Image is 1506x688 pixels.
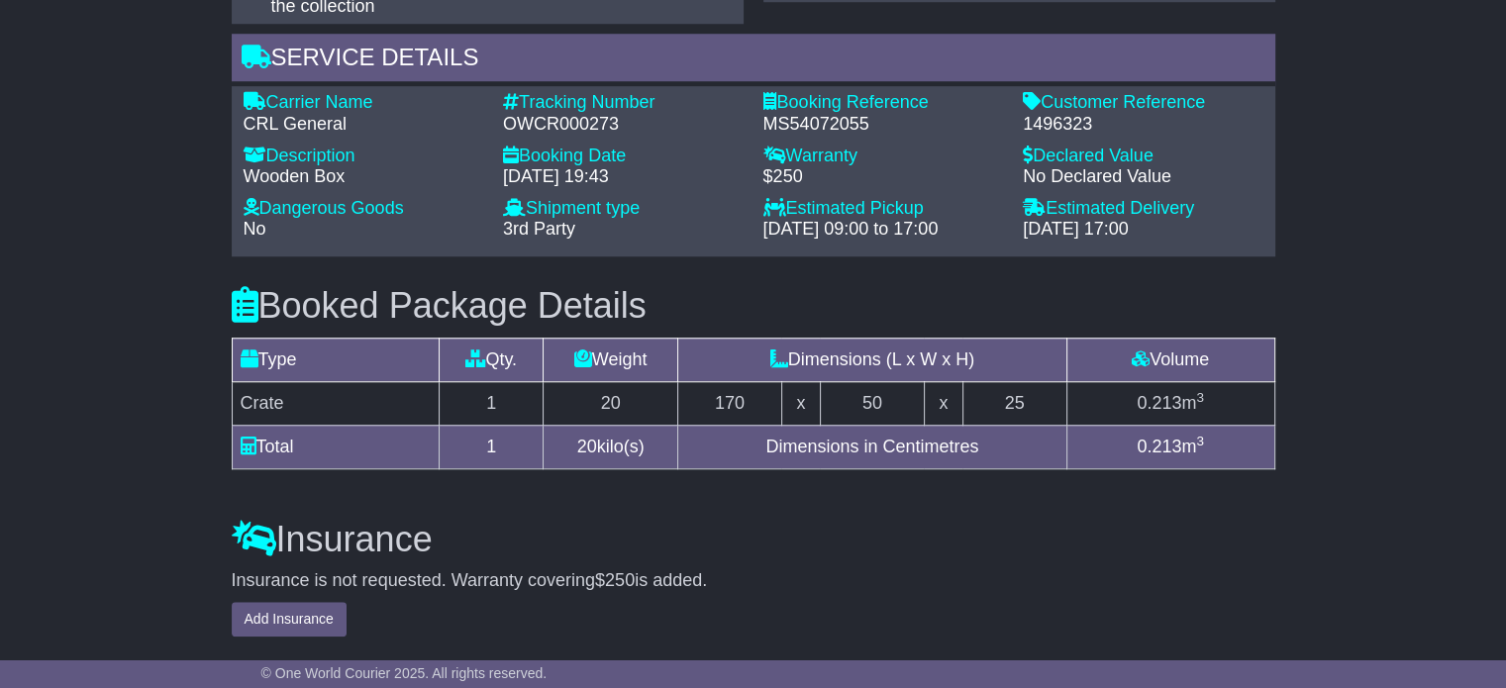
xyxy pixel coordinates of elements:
td: Dimensions (L x W x H) [678,338,1067,381]
div: $250 [763,166,1004,188]
td: 170 [678,381,782,425]
div: Estimated Delivery [1023,198,1263,220]
td: kilo(s) [544,425,678,468]
td: m [1066,381,1274,425]
span: No [244,219,266,239]
td: Weight [544,338,678,381]
td: m [1066,425,1274,468]
div: CRL General [244,114,484,136]
td: Total [232,425,440,468]
div: 1496323 [1023,114,1263,136]
div: Tracking Number [503,92,744,114]
div: Insurance is not requested. Warranty covering is added. [232,570,1275,592]
div: [DATE] 19:43 [503,166,744,188]
td: Dimensions in Centimetres [678,425,1067,468]
div: Booking Date [503,146,744,167]
div: Customer Reference [1023,92,1263,114]
td: 1 [440,425,544,468]
td: Qty. [440,338,544,381]
div: Wooden Box [244,166,484,188]
td: 20 [544,381,678,425]
sup: 3 [1196,390,1204,405]
td: x [924,381,962,425]
div: Shipment type [503,198,744,220]
button: Add Insurance [232,602,347,637]
sup: 3 [1196,434,1204,448]
span: $250 [595,570,635,590]
div: No Declared Value [1023,166,1263,188]
div: Booking Reference [763,92,1004,114]
span: 0.213 [1137,437,1181,456]
span: © One World Courier 2025. All rights reserved. [261,665,548,681]
span: 0.213 [1137,393,1181,413]
div: Service Details [232,34,1275,87]
td: Volume [1066,338,1274,381]
div: Carrier Name [244,92,484,114]
h3: Booked Package Details [232,286,1275,326]
td: 1 [440,381,544,425]
span: 20 [577,437,597,456]
div: Estimated Pickup [763,198,1004,220]
div: MS54072055 [763,114,1004,136]
div: Dangerous Goods [244,198,484,220]
div: Description [244,146,484,167]
div: [DATE] 09:00 to 17:00 [763,219,1004,241]
span: 3rd Party [503,219,575,239]
td: 25 [962,381,1066,425]
td: x [781,381,820,425]
div: Declared Value [1023,146,1263,167]
div: Warranty [763,146,1004,167]
td: 50 [820,381,924,425]
div: [DATE] 17:00 [1023,219,1263,241]
div: OWCR000273 [503,114,744,136]
td: Crate [232,381,440,425]
td: Type [232,338,440,381]
h3: Insurance [232,520,1275,559]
